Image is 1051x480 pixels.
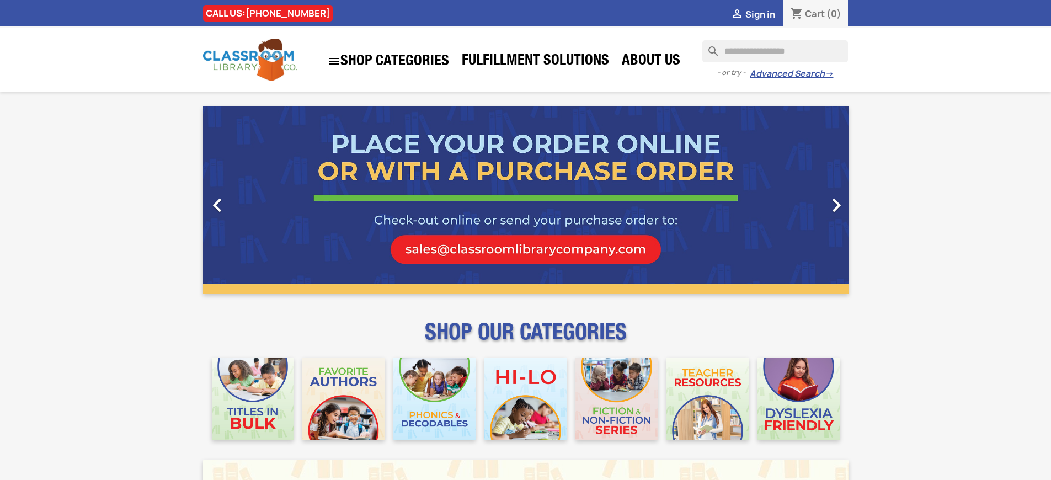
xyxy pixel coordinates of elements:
img: CLC_Fiction_Nonfiction_Mobile.jpg [575,358,658,440]
a: Next [751,106,849,294]
a:  Sign in [730,8,775,20]
img: CLC_Favorite_Authors_Mobile.jpg [302,358,385,440]
span: - or try - [717,67,750,78]
img: CLC_Bulk_Mobile.jpg [212,358,294,440]
a: Previous [203,106,300,294]
i: shopping_cart [790,8,803,21]
img: CLC_Phonics_And_Decodables_Mobile.jpg [393,358,476,440]
i:  [327,55,340,68]
a: Fulfillment Solutions [456,51,615,73]
i: search [702,40,716,54]
span: Cart [805,8,825,20]
span: (0) [826,8,841,20]
input: Search [702,40,848,62]
span: Sign in [745,8,775,20]
i:  [204,191,231,219]
span: → [825,68,833,79]
a: SHOP CATEGORIES [322,49,455,73]
p: SHOP OUR CATEGORIES [203,329,849,349]
ul: Carousel container [203,106,849,294]
a: About Us [616,51,686,73]
a: Advanced Search→ [750,68,833,79]
img: CLC_Teacher_Resources_Mobile.jpg [666,358,749,440]
div: CALL US: [203,5,333,22]
img: CLC_Dyslexia_Mobile.jpg [757,358,840,440]
i:  [730,8,744,22]
a: [PHONE_NUMBER] [246,7,330,19]
img: Classroom Library Company [203,39,297,81]
i:  [823,191,850,219]
img: CLC_HiLo_Mobile.jpg [484,358,567,440]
